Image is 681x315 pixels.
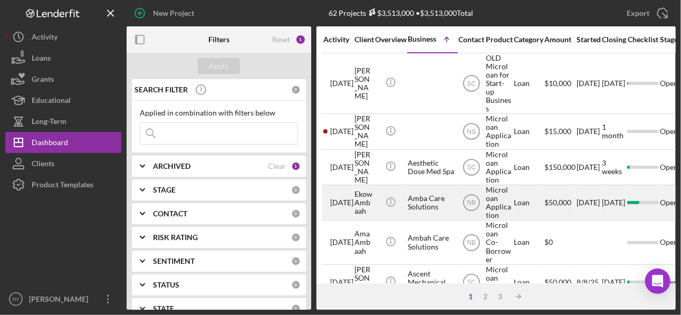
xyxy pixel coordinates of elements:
div: Ascent Mechanical Solutions [408,265,456,299]
div: [DATE] [577,150,601,184]
div: Open Intercom Messenger [645,269,670,294]
div: Ekow Ambaah [354,186,372,219]
button: Educational [5,90,121,111]
b: STATE [153,304,174,313]
span: $15,000 [544,127,571,136]
div: 0 [291,233,301,242]
div: 0 [291,256,301,266]
div: Dashboard [32,132,68,156]
div: Activity [32,26,57,50]
b: SEARCH FILTER [135,85,188,94]
div: [PERSON_NAME] [354,150,372,184]
button: Export [616,3,676,24]
div: $3,513,000 [367,8,415,17]
div: Export [627,3,649,24]
b: ARCHIVED [153,162,190,170]
b: Filters [208,35,229,44]
div: Microloan Co-Borrower [486,221,511,263]
div: Clients [32,153,54,177]
div: Started [577,35,601,44]
text: NB [467,239,476,246]
div: Client [354,35,374,44]
span: $10,000 [544,79,571,88]
div: Ama Ambaah [354,221,372,263]
div: Loans [32,47,51,71]
div: Ambah Care Solutions [408,221,456,263]
b: RISK RATING [153,233,198,242]
time: 1 month [602,122,624,140]
div: OLD Microloan for Start-up Business [486,54,511,113]
div: 62 Projects • $3,513,000 Total [329,8,474,17]
div: 8/8/25 [577,265,601,299]
button: Product Templates [5,174,121,195]
button: Grants [5,69,121,90]
div: New Project [153,3,194,24]
div: Checklist [627,35,659,44]
div: [PERSON_NAME] [354,265,372,299]
div: 1 [291,161,301,171]
div: [DATE] [577,54,601,113]
div: Activity [323,35,353,44]
div: Microloan Application [486,265,511,299]
b: STAGE [153,186,176,194]
time: 2025-08-13 18:54 [330,278,353,287]
div: Microloan Application [486,114,511,148]
div: [PERSON_NAME] [354,114,372,148]
div: 1 [295,34,306,45]
span: $150,000 [544,163,576,171]
span: $50,000 [544,278,571,287]
button: Apply [198,58,240,74]
div: 0 [291,209,301,218]
div: [PERSON_NAME] [354,54,372,113]
div: Educational [32,90,71,113]
span: $50,000 [544,198,571,207]
button: Clients [5,153,121,174]
div: Aesthetic Dose Med Spa [408,150,456,184]
div: Amount [544,35,576,44]
time: 2021-03-26 17:52 [330,79,353,88]
div: Loan [514,54,543,113]
div: Reset [272,35,290,44]
time: [DATE] [602,198,625,207]
button: Dashboard [5,132,121,153]
div: 3 [493,292,508,301]
div: 2 [478,292,493,301]
div: Clear [268,162,286,170]
button: NV[PERSON_NAME] [5,289,121,310]
b: CONTACT [153,209,187,218]
div: 0 [291,304,301,313]
div: Applied in combination with filters below [140,109,298,117]
button: Loans [5,47,121,69]
div: 0 [291,280,301,290]
text: SC [467,164,476,171]
div: Loan [514,114,543,148]
div: Business [408,35,436,43]
div: Apply [209,58,229,74]
time: [DATE] [602,79,625,88]
a: Long-Term [5,111,121,132]
div: [PERSON_NAME] [26,289,95,312]
div: 1 [464,292,478,301]
text: SC [467,279,476,287]
div: Long-Term [32,111,66,135]
div: Loan [514,221,543,263]
div: [DATE] [577,114,601,148]
div: Overview [375,35,407,44]
text: SC [467,80,476,87]
div: Product [486,35,513,44]
div: Loan [514,265,543,299]
div: Contact [458,35,485,44]
div: 0 [291,185,301,195]
button: New Project [127,3,205,24]
span: $0 [544,237,553,246]
text: NB [467,199,476,207]
b: STATUS [153,281,179,289]
div: 0 [291,85,301,94]
button: Activity [5,26,121,47]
